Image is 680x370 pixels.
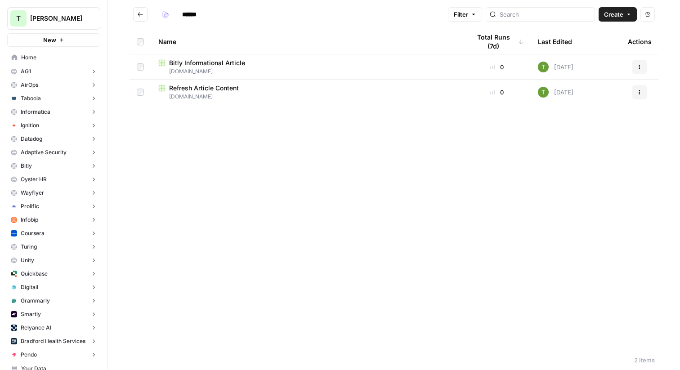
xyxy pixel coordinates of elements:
img: 0xotxkj32g9ill9ld0jvwrjjfnpj [11,338,17,344]
div: 2 Items [634,356,655,365]
span: Infobip [21,216,38,224]
span: Filter [454,10,468,19]
span: [DOMAIN_NAME] [158,93,456,101]
button: Turing [7,240,100,254]
span: Unity [21,256,34,264]
button: Infobip [7,213,100,227]
button: Prolific [7,200,100,213]
div: [DATE] [538,62,573,72]
span: Datadog [21,135,42,143]
a: Refresh Article Content[DOMAIN_NAME] [158,84,456,101]
button: AirOps [7,78,100,92]
span: Create [604,10,623,19]
button: Quickbase [7,267,100,281]
span: [DOMAIN_NAME] [158,67,456,76]
button: Bradford Health Services [7,334,100,348]
span: Taboola [21,94,41,103]
button: Smartly [7,308,100,321]
button: Adaptive Security [7,146,100,159]
img: 8r7vcgjp7k596450bh7nfz5jb48j [11,325,17,331]
button: Datadog [7,132,100,146]
input: Search [500,10,591,19]
img: 21cqirn3y8po2glfqu04segrt9y0 [11,284,17,290]
span: Bitly [21,162,32,170]
span: Wayflyer [21,189,44,197]
button: Bitly [7,159,100,173]
span: Informatica [21,108,50,116]
span: Bradford Health Services [21,337,85,345]
button: Relyance AI [7,321,100,334]
img: gof5uhmc929mcmwfs7g663om0qxx [11,95,17,102]
button: Informatica [7,105,100,119]
div: Actions [628,29,652,54]
div: Last Edited [538,29,572,54]
img: 1rmbdh83liigswmnvqyaq31zy2bw [11,230,17,236]
a: Home [7,50,100,65]
button: Taboola [7,92,100,105]
button: Coursera [7,227,100,240]
span: Smartly [21,310,41,318]
button: Go back [133,7,148,22]
div: 0 [470,62,523,71]
span: Home [21,53,96,62]
img: su6rzb6ooxtlguexw0i7h3ek2qys [11,271,17,277]
button: Pendo [7,348,100,361]
span: Turing [21,243,37,251]
button: New [7,33,100,47]
span: Grammarly [21,297,50,305]
span: T [16,13,21,24]
button: Workspace: Travis Demo [7,7,100,30]
img: fan0pbaj1h6uk31gyhtjyk7uzinz [11,203,17,210]
span: Digitail [21,283,38,291]
div: Total Runs (7d) [470,29,523,54]
img: yba7bbzze900hr86j8rqqvfn473j [538,62,549,72]
div: [DATE] [538,87,573,98]
img: pf0m9uptbb5lunep0ouiqv2syuku [11,311,17,317]
span: Relyance AI [21,324,51,332]
span: Pendo [21,351,37,359]
button: Unity [7,254,100,267]
button: Filter [448,7,482,22]
button: Digitail [7,281,100,294]
div: Name [158,29,456,54]
button: Ignition [7,119,100,132]
img: jg2db1r2bojt4rpadgkfzs6jzbyg [11,122,17,129]
button: AG1 [7,65,100,78]
img: yba7bbzze900hr86j8rqqvfn473j [538,87,549,98]
span: Oyster HR [21,175,47,183]
button: Oyster HR [7,173,100,186]
span: [PERSON_NAME] [30,14,85,23]
img: piswy9vrvpur08uro5cr7jpu448u [11,352,17,358]
span: Bitly Informational Article [169,58,245,67]
span: Coursera [21,229,45,237]
div: 0 [470,88,523,97]
span: AirOps [21,81,38,89]
button: Wayflyer [7,186,100,200]
span: AG1 [21,67,31,76]
a: Bitly Informational Article[DOMAIN_NAME] [158,58,456,76]
span: Ignition [21,121,39,129]
img: e96rwc90nz550hm4zzehfpz0of55 [11,217,17,223]
button: Grammarly [7,294,100,308]
span: Prolific [21,202,39,210]
span: Quickbase [21,270,48,278]
span: New [43,36,56,45]
span: Refresh Article Content [169,84,239,93]
button: Create [599,7,637,22]
span: Adaptive Security [21,148,67,156]
img: 6qj8gtflwv87ps1ofr2h870h2smq [11,298,17,304]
